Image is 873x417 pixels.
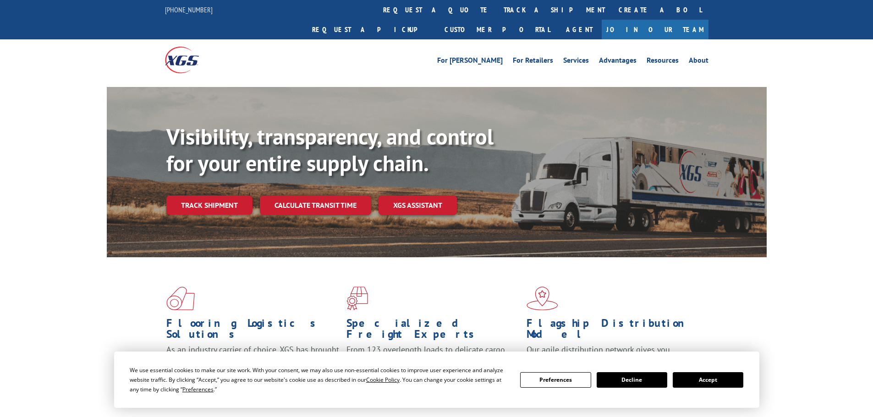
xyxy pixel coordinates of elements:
[599,57,637,67] a: Advantages
[527,344,695,366] span: Our agile distribution network gives you nationwide inventory management on demand.
[520,372,591,388] button: Preferences
[527,287,558,310] img: xgs-icon-flagship-distribution-model-red
[437,57,503,67] a: For [PERSON_NAME]
[647,57,679,67] a: Resources
[513,57,553,67] a: For Retailers
[260,195,371,215] a: Calculate transit time
[527,318,700,344] h1: Flagship Distribution Model
[438,20,557,39] a: Customer Portal
[166,195,253,215] a: Track shipment
[602,20,708,39] a: Join Our Team
[130,365,509,394] div: We use essential cookies to make our site work. With your consent, we may also use non-essential ...
[346,344,520,385] p: From 123 overlength loads to delicate cargo, our experienced staff knows the best way to move you...
[166,344,339,377] span: As an industry carrier of choice, XGS has brought innovation and dedication to flooring logistics...
[379,195,457,215] a: XGS ASSISTANT
[346,287,368,310] img: xgs-icon-focused-on-flooring-red
[563,57,589,67] a: Services
[597,372,667,388] button: Decline
[346,318,520,344] h1: Specialized Freight Experts
[305,20,438,39] a: Request a pickup
[673,372,743,388] button: Accept
[166,287,195,310] img: xgs-icon-total-supply-chain-intelligence-red
[689,57,708,67] a: About
[114,352,759,408] div: Cookie Consent Prompt
[166,318,340,344] h1: Flooring Logistics Solutions
[366,376,400,384] span: Cookie Policy
[165,5,213,14] a: [PHONE_NUMBER]
[182,385,214,393] span: Preferences
[557,20,602,39] a: Agent
[166,122,494,177] b: Visibility, transparency, and control for your entire supply chain.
